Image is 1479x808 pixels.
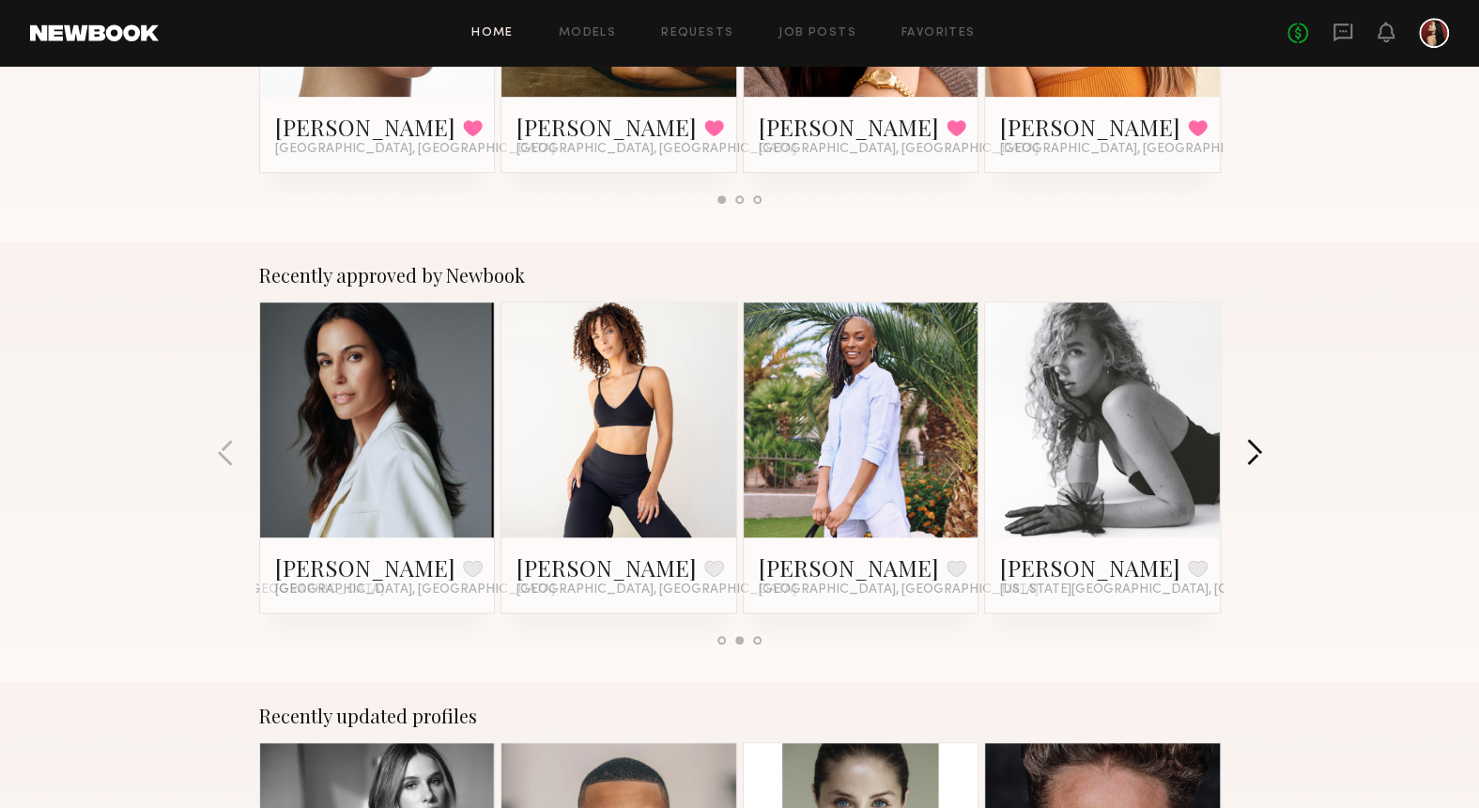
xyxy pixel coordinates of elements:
[901,27,976,39] a: Favorites
[759,112,939,142] a: [PERSON_NAME]
[1000,112,1180,142] a: [PERSON_NAME]
[275,142,555,157] span: [GEOGRAPHIC_DATA], [GEOGRAPHIC_DATA]
[516,583,796,598] span: [GEOGRAPHIC_DATA], [GEOGRAPHIC_DATA]
[559,27,616,39] a: Models
[516,552,697,583] a: [PERSON_NAME]
[471,27,514,39] a: Home
[516,112,697,142] a: [PERSON_NAME]
[275,552,455,583] a: [PERSON_NAME]
[275,112,455,142] a: [PERSON_NAME]
[1000,142,1280,157] span: [GEOGRAPHIC_DATA], [GEOGRAPHIC_DATA]
[1000,552,1180,583] a: [PERSON_NAME]
[516,142,796,157] span: [GEOGRAPHIC_DATA], [GEOGRAPHIC_DATA]
[661,27,733,39] a: Requests
[759,142,1039,157] span: [GEOGRAPHIC_DATA], [GEOGRAPHIC_DATA]
[1000,583,1351,598] span: [US_STATE][GEOGRAPHIC_DATA], [GEOGRAPHIC_DATA]
[759,552,939,583] a: [PERSON_NAME]
[759,583,1039,598] span: [GEOGRAPHIC_DATA], [GEOGRAPHIC_DATA]
[275,583,555,598] span: [GEOGRAPHIC_DATA], [GEOGRAPHIC_DATA]
[259,264,1221,287] div: Recently approved by Newbook
[778,27,856,39] a: Job Posts
[259,705,1221,727] div: Recently updated profiles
